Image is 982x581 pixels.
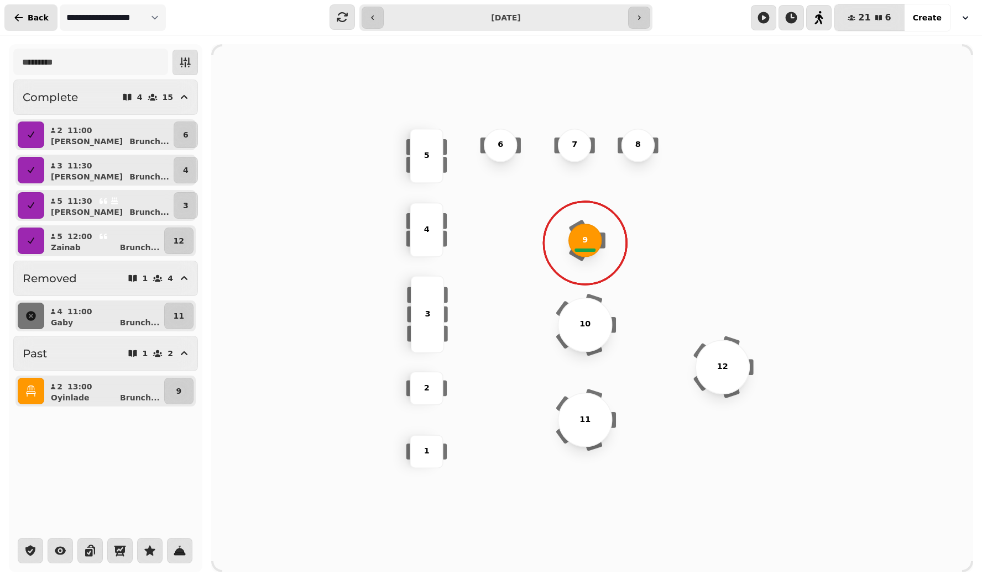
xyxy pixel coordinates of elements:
p: 5 [56,196,63,207]
p: 4 [137,93,143,101]
p: 12 [717,361,728,373]
button: 9 [164,378,194,404]
p: 4 [424,224,429,236]
p: 7 [572,139,577,151]
p: 5 [56,231,63,242]
span: 21 [858,13,870,22]
p: 5 [424,150,429,162]
p: 11 [174,310,184,321]
p: 1 [424,446,429,458]
button: 511:30[PERSON_NAME]Brunch... [46,192,171,219]
button: 6 [174,122,198,148]
p: 11 [579,414,591,426]
p: 11:00 [67,125,92,136]
button: 4 [174,157,198,183]
p: Gaby [51,317,73,328]
p: 12:00 [67,231,92,242]
p: Brunch ... [129,171,169,182]
p: Brunch ... [129,207,169,218]
button: Past12 [13,336,198,371]
p: 11:30 [67,160,92,171]
p: 4 [168,274,173,282]
button: Complete415 [13,80,198,115]
button: 411:00GabyBrunch... [46,303,162,329]
p: 2 [168,350,173,357]
span: 6 [885,13,891,22]
p: Brunch ... [120,242,160,253]
p: Zainab [51,242,81,253]
button: 3 [174,192,198,219]
span: Create [913,14,942,22]
p: 6 [183,129,189,140]
p: Brunch ... [120,392,160,403]
p: 2 [56,381,63,392]
p: 3 [425,308,430,320]
p: 4 [56,306,63,317]
p: Oyinlade [51,392,90,403]
button: 216 [834,4,904,31]
p: [PERSON_NAME] [51,136,123,147]
p: 6 [498,139,503,151]
p: 1 [143,274,148,282]
p: 1 [143,350,148,357]
button: 11 [164,303,194,329]
p: 15 [163,93,173,101]
p: Brunch ... [129,136,169,147]
h2: Removed [23,271,77,286]
p: 9 [176,385,182,397]
button: 512:00ZainabBrunch... [46,228,162,254]
p: [PERSON_NAME] [51,207,123,218]
p: 3 [56,160,63,171]
button: 311:30[PERSON_NAME]Brunch... [46,157,171,183]
button: 12 [164,228,194,254]
p: 2 [424,382,429,394]
p: 12 [174,235,184,246]
p: [PERSON_NAME] [51,171,123,182]
p: 13:00 [67,381,92,392]
span: Back [28,14,49,22]
button: Create [904,4,950,31]
button: Back [4,4,58,31]
button: 211:00[PERSON_NAME]Brunch... [46,122,171,148]
h2: Complete [23,89,78,105]
h2: Past [23,346,47,361]
p: 11:00 [67,306,92,317]
p: 8 [635,139,641,151]
p: 3 [183,200,189,211]
p: 2 [56,125,63,136]
button: 213:00OyinladeBrunch... [46,378,162,404]
p: 10 [579,319,591,331]
p: 9 [582,235,588,247]
p: 4 [183,165,189,176]
p: 11:30 [67,196,92,207]
p: Brunch ... [120,317,160,328]
button: Removed14 [13,261,198,296]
